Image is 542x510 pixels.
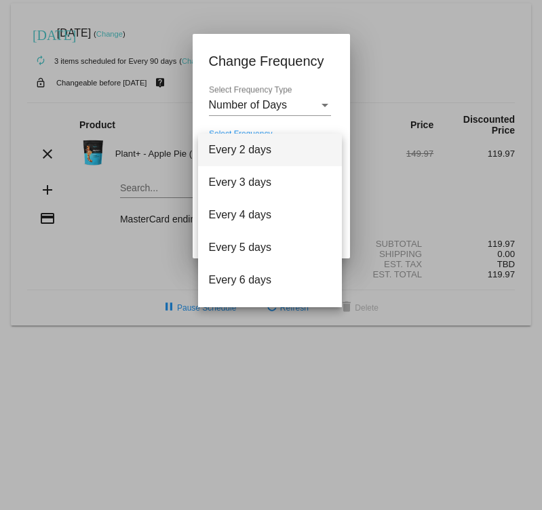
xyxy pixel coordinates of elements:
[209,199,331,231] span: Every 4 days
[209,134,331,166] span: Every 2 days
[209,166,331,199] span: Every 3 days
[209,296,331,329] span: Every 7 days
[209,264,331,296] span: Every 6 days
[209,231,331,264] span: Every 5 days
